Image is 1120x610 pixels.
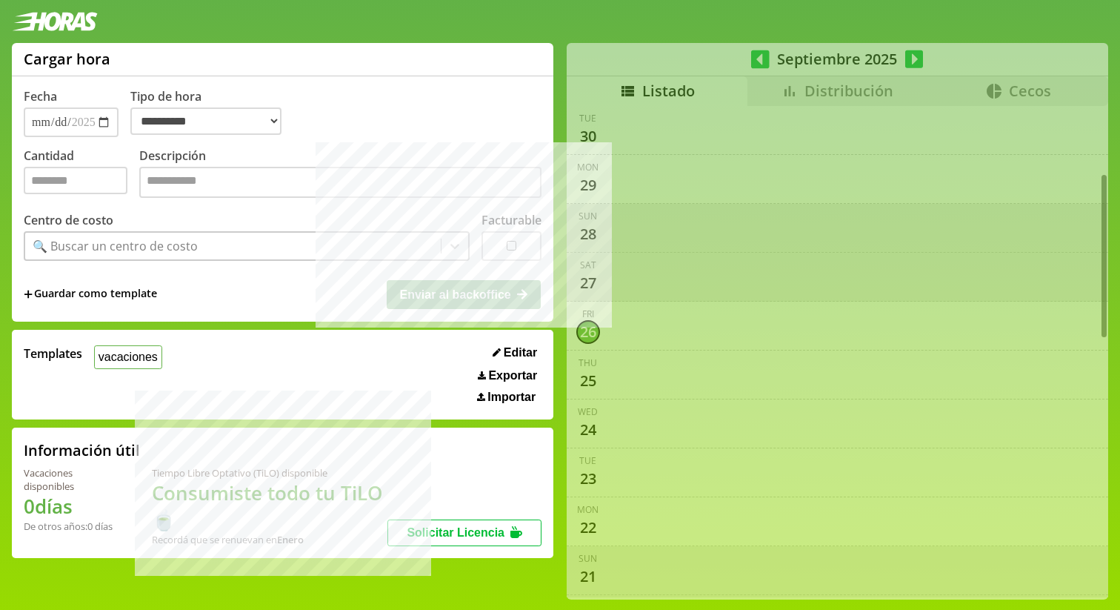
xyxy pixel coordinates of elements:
[12,12,98,31] img: logotipo
[33,238,198,254] div: 🔍 Buscar un centro de costo
[407,526,504,539] span: Solicitar Licencia
[473,368,541,383] button: Exportar
[487,391,536,404] span: Importar
[152,533,388,546] div: Recordá que se renuevan en
[24,286,157,302] span: +Guardar como template
[24,440,140,460] h2: Información útil
[488,345,541,360] button: Editar
[94,345,162,368] button: vacaciones
[24,212,113,228] label: Centro de costo
[488,369,537,382] span: Exportar
[130,107,281,135] select: Tipo de hora
[24,345,82,362] span: Templates
[24,88,57,105] label: Fecha
[24,147,139,202] label: Cantidad
[387,520,541,546] button: Solicitar Licencia
[24,286,33,302] span: +
[24,493,116,520] h1: 0 días
[130,88,293,137] label: Tipo de hora
[504,346,537,359] span: Editar
[481,212,541,228] label: Facturable
[277,533,304,546] b: Enero
[152,480,388,533] h1: Consumiste todo tu TiLO 🍵
[152,466,388,480] div: Tiempo Libre Optativo (TiLO) disponible
[139,147,541,202] label: Descripción
[24,49,110,69] h1: Cargar hora
[24,466,116,493] div: Vacaciones disponibles
[139,167,541,198] textarea: Descripción
[24,167,127,194] input: Cantidad
[24,520,116,533] div: De otros años: 0 días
